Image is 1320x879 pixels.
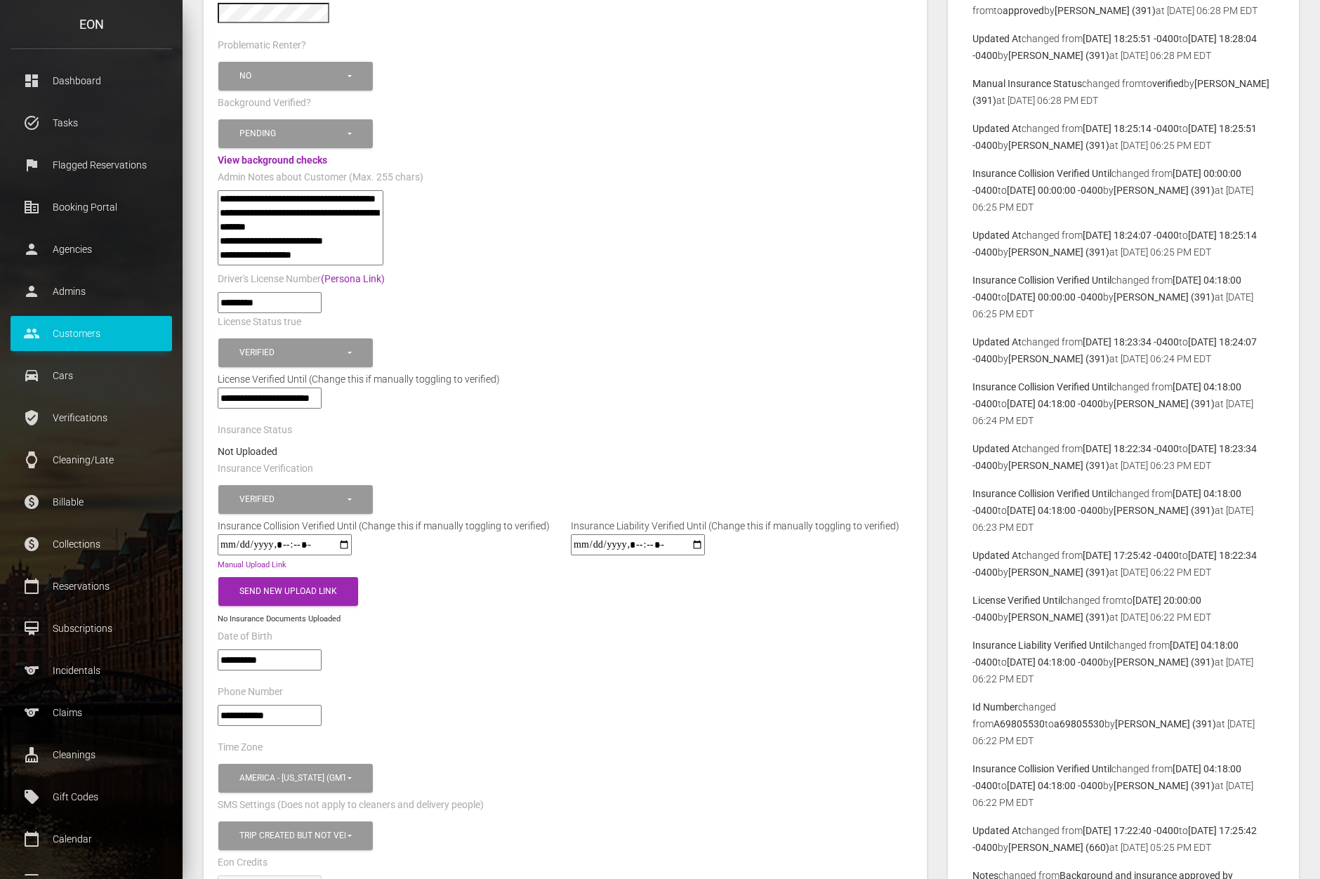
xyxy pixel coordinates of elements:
b: [PERSON_NAME] (391) [1114,505,1215,516]
b: [PERSON_NAME] (391) [1008,50,1109,61]
b: [PERSON_NAME] (391) [1114,398,1215,409]
label: Insurance Verification [218,462,313,476]
div: Insurance Liability Verified Until (Change this if manually toggling to verified) [560,517,910,534]
p: changed from to by at [DATE] 06:25 PM EDT [972,165,1274,216]
p: Tasks [21,112,161,133]
button: Pending [218,119,373,148]
b: Insurance Collision Verified Until [972,168,1111,179]
p: Verifications [21,407,161,428]
p: changed from to by at [DATE] 06:25 PM EDT [972,272,1274,322]
p: Cleaning/Late [21,449,161,470]
p: changed from to by at [DATE] 05:25 PM EDT [972,822,1274,856]
b: [PERSON_NAME] (391) [1008,140,1109,151]
b: Updated At [972,825,1022,836]
a: dashboard Dashboard [11,63,172,98]
b: Updated At [972,33,1022,44]
b: Insurance Collision Verified Until [972,763,1111,774]
button: Send New Upload Link [218,577,358,606]
b: [PERSON_NAME] (391) [1008,246,1109,258]
strong: Not Uploaded [218,446,277,457]
b: [DATE] 18:25:14 -0400 [1083,123,1179,134]
p: changed from to by at [DATE] 06:25 PM EDT [972,227,1274,260]
b: [DATE] 18:24:07 -0400 [1083,230,1179,241]
b: Insurance Liability Verified Until [972,640,1109,651]
label: Phone Number [218,685,283,699]
b: [DATE] 04:18:00 -0400 [1007,656,1103,668]
b: a69805530 [1054,718,1104,729]
b: Insurance Collision Verified Until [972,488,1111,499]
label: SMS Settings (Does not apply to cleaners and delivery people) [218,798,484,812]
div: No [239,70,345,82]
b: Id Number [972,701,1018,713]
b: Updated At [972,550,1022,561]
b: [PERSON_NAME] (391) [1115,718,1216,729]
p: Cars [21,365,161,386]
p: changed from to by at [DATE] 06:28 PM EDT [972,30,1274,64]
b: [DATE] 18:22:34 -0400 [1083,443,1179,454]
b: verified [1152,78,1184,89]
b: Insurance Collision Verified Until [972,381,1111,392]
b: [DATE] 04:18:00 -0400 [1007,780,1103,791]
p: changed from to by at [DATE] 06:23 PM EDT [972,485,1274,536]
a: cleaning_services Cleanings [11,737,172,772]
a: sports Incidentals [11,653,172,688]
p: Subscriptions [21,618,161,639]
p: Reservations [21,576,161,597]
p: changed from to by at [DATE] 06:23 PM EDT [972,440,1274,474]
b: [PERSON_NAME] (391) [1114,780,1215,791]
b: [DATE] 00:00:00 -0400 [1007,291,1103,303]
p: changed from to by at [DATE] 06:24 PM EDT [972,333,1274,367]
p: Flagged Reservations [21,154,161,176]
a: Manual Upload Link [218,560,286,569]
p: Calendar [21,828,161,850]
a: calendar_today Calendar [11,821,172,857]
a: drive_eta Cars [11,358,172,393]
div: Verified [239,347,345,359]
label: Insurance Status [218,423,292,437]
a: calendar_today Reservations [11,569,172,604]
b: [DATE] 18:23:34 -0400 [1083,336,1179,348]
p: Cleanings [21,744,161,765]
b: Updated At [972,230,1022,241]
b: [PERSON_NAME] (391) [1114,185,1215,196]
button: Verified [218,338,373,367]
button: America - New York (GMT -05:00) [218,764,373,793]
a: flag Flagged Reservations [11,147,172,183]
a: task_alt Tasks [11,105,172,140]
b: Insurance Collision Verified Until [972,275,1111,286]
b: [PERSON_NAME] (391) [1008,460,1109,471]
label: Problematic Renter? [218,39,306,53]
b: [DATE] 17:22:40 -0400 [1083,825,1179,836]
b: [PERSON_NAME] (391) [1008,567,1109,578]
p: Gift Codes [21,786,161,807]
b: [PERSON_NAME] (391) [1055,5,1156,16]
p: Claims [21,702,161,723]
p: changed from to by at [DATE] 06:25 PM EDT [972,120,1274,154]
a: watch Cleaning/Late [11,442,172,477]
b: [DATE] 04:18:00 -0400 [1007,505,1103,516]
p: Collections [21,534,161,555]
a: paid Collections [11,527,172,562]
a: people Customers [11,316,172,351]
p: Booking Portal [21,197,161,218]
p: Incidentals [21,660,161,681]
div: Verified [239,494,345,505]
b: Updated At [972,336,1022,348]
b: Updated At [972,123,1022,134]
b: [DATE] 04:18:00 -0400 [1007,398,1103,409]
p: Agencies [21,239,161,260]
div: Pending [239,128,345,140]
p: changed from to by at [DATE] 06:28 PM EDT [972,75,1274,109]
b: [PERSON_NAME] (391) [1008,353,1109,364]
button: No [218,62,373,91]
label: Background Verified? [218,96,311,110]
label: Eon Credits [218,856,268,870]
div: Insurance Collision Verified Until (Change this if manually toggling to verified) [207,517,560,534]
p: changed from to by at [DATE] 06:22 PM EDT [972,637,1274,687]
button: Trip created but not verified, Customer is verified and trip is set to go [218,821,373,850]
b: Manual Insurance Status [972,78,1082,89]
a: corporate_fare Booking Portal [11,190,172,225]
p: changed from to by at [DATE] 06:22 PM EDT [972,760,1274,811]
button: Verified [218,485,373,514]
a: person Admins [11,274,172,309]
